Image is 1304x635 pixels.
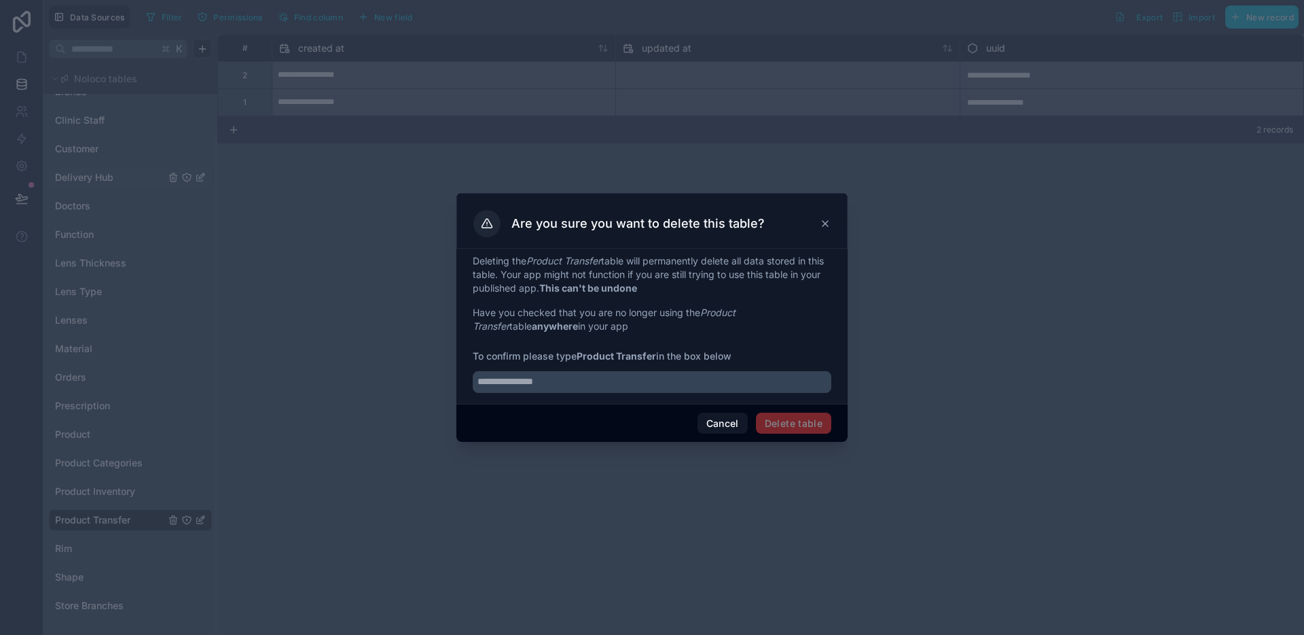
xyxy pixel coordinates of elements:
p: Have you checked that you are no longer using the table in your app [473,306,831,333]
strong: Product Transfer [577,350,656,362]
h3: Are you sure you want to delete this table? [511,216,765,232]
strong: anywhere [532,320,578,332]
strong: This can't be undone [539,282,637,294]
p: Deleting the table will permanently delete all data stored in this table. Your app might not func... [473,254,831,295]
button: Cancel [698,413,748,434]
span: To confirm please type in the box below [473,349,831,363]
em: Product Transfer [526,255,601,267]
